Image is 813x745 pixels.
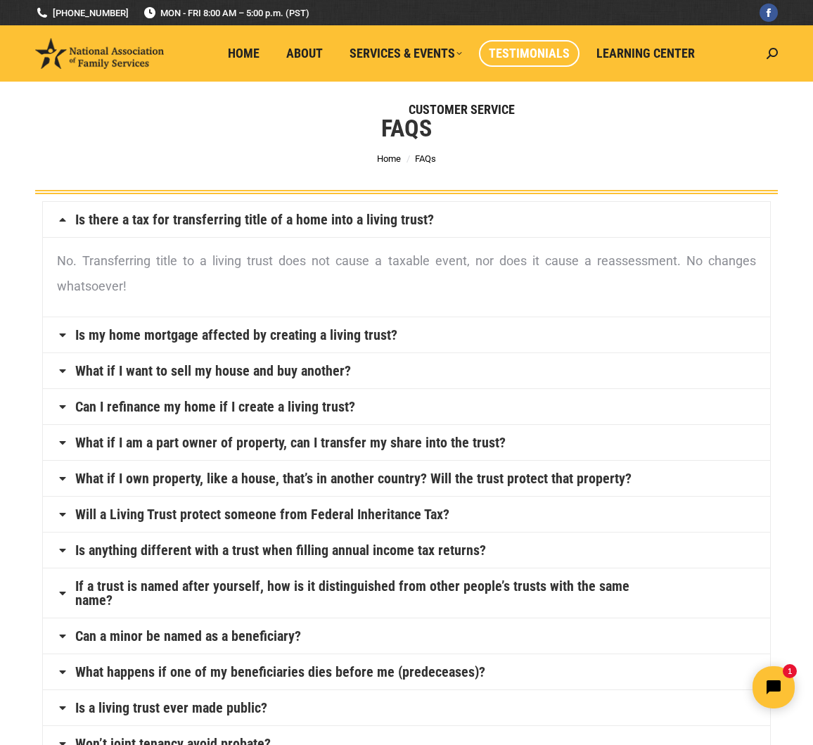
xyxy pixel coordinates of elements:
[57,248,756,299] p: No. Transferring title to a living trust does not cause a taxable event, nor does it cause a reas...
[75,579,662,607] a: If a trust is named after yourself, how is it distinguished from other people’s trusts with the s...
[377,153,401,164] a: Home
[228,46,260,61] span: Home
[479,40,580,67] a: Testimonials
[75,507,449,521] a: Will a Living Trust protect someone from Federal Inheritance Tax?
[75,701,267,715] a: Is a living trust ever made public?
[276,40,333,67] a: About
[399,96,525,123] a: Customer Service
[489,46,570,61] span: Testimonials
[75,471,632,485] a: What if I own property, like a house, that’s in another country? Will the trust protect that prop...
[143,6,309,20] span: MON - FRI 8:00 AM – 5:00 p.m. (PST)
[75,665,485,679] a: What happens if one of my beneficiaries dies before me (predeceases)?
[75,400,355,414] a: Can I refinance my home if I create a living trust?
[75,212,434,227] a: Is there a tax for transferring title of a home into a living trust?
[75,328,397,342] a: Is my home mortgage affected by creating a living trust?
[381,113,432,144] h1: FAQs
[350,46,462,61] span: Services & Events
[35,6,129,20] a: [PHONE_NUMBER]
[409,102,515,117] span: Customer Service
[75,435,506,450] a: What if I am a part owner of property, can I transfer my share into the trust?
[415,153,436,164] span: FAQs
[596,46,695,61] span: Learning Center
[587,40,705,67] a: Learning Center
[565,654,807,720] iframe: Tidio Chat
[218,40,269,67] a: Home
[75,543,486,557] a: Is anything different with a trust when filling annual income tax returns?
[286,46,323,61] span: About
[760,4,778,22] a: Facebook page opens in new window
[75,364,351,378] a: What if I want to sell my house and buy another?
[75,629,301,643] a: Can a minor be named as a beneficiary?
[35,38,164,68] img: National Association of Family Services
